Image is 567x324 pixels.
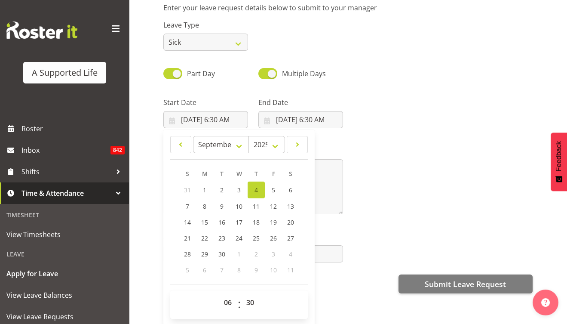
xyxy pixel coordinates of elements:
a: View Timesheets [2,224,127,245]
span: T [254,170,258,178]
a: 17 [230,214,248,230]
a: 11 [248,198,265,214]
span: F [272,170,275,178]
a: 9 [213,198,230,214]
span: 10 [236,202,242,210]
span: 7 [220,266,224,274]
a: 24 [230,230,248,246]
span: Multiple Days [282,69,326,78]
div: Leave [2,245,127,263]
span: View Leave Balances [6,289,123,302]
span: 29 [201,250,208,258]
span: 27 [287,234,294,242]
span: Apply for Leave [6,267,123,280]
a: 15 [196,214,213,230]
span: 22 [201,234,208,242]
span: 30 [218,250,225,258]
span: W [236,170,242,178]
input: Click to select... [163,111,248,128]
a: 29 [196,246,213,262]
a: 4 [248,182,265,198]
a: 6 [282,182,299,198]
span: 9 [254,266,258,274]
img: Rosterit website logo [6,22,77,39]
span: 842 [110,146,125,154]
p: Enter your leave request details below to submit to your manager [163,3,533,13]
span: 3 [272,250,275,258]
a: 10 [230,198,248,214]
span: T [220,170,224,178]
a: 22 [196,230,213,246]
span: Part Day [187,69,215,78]
span: 20 [287,218,294,226]
span: 9 [220,202,224,210]
span: 5 [272,186,275,194]
label: Leave Type [163,20,248,30]
a: Apply for Leave [2,263,127,284]
a: 20 [282,214,299,230]
span: Shifts [21,165,112,178]
span: Time & Attendance [21,187,112,200]
span: 25 [253,234,260,242]
a: 27 [282,230,299,246]
span: 14 [184,218,191,226]
span: S [289,170,292,178]
span: 1 [203,186,206,194]
span: 17 [236,218,242,226]
img: help-xxl-2.png [541,298,550,307]
a: 12 [265,198,282,214]
span: 8 [203,202,206,210]
a: 25 [248,230,265,246]
span: 8 [237,266,241,274]
span: Submit Leave Request [425,278,506,290]
span: 7 [186,202,189,210]
span: 11 [287,266,294,274]
span: 10 [270,266,277,274]
span: 4 [254,186,258,194]
span: 23 [218,234,225,242]
a: 19 [265,214,282,230]
span: 18 [253,218,260,226]
a: 26 [265,230,282,246]
span: 21 [184,234,191,242]
a: View Leave Balances [2,284,127,306]
a: 30 [213,246,230,262]
a: 28 [179,246,196,262]
a: 16 [213,214,230,230]
span: View Timesheets [6,228,123,241]
button: Submit Leave Request [398,275,533,293]
span: 12 [270,202,277,210]
a: 21 [179,230,196,246]
span: 2 [254,250,258,258]
a: 23 [213,230,230,246]
span: 4 [289,250,292,258]
a: 18 [248,214,265,230]
span: 15 [201,218,208,226]
a: 14 [179,214,196,230]
span: S [186,170,189,178]
a: 13 [282,198,299,214]
span: 31 [184,186,191,194]
span: 13 [287,202,294,210]
span: 28 [184,250,191,258]
div: Timesheet [2,206,127,224]
span: 1 [237,250,241,258]
div: A Supported Life [32,66,98,79]
span: 3 [237,186,241,194]
a: 7 [179,198,196,214]
span: M [202,170,208,178]
span: Feedback [555,141,563,171]
a: 3 [230,182,248,198]
span: 24 [236,234,242,242]
a: 1 [196,182,213,198]
span: 6 [289,186,292,194]
button: Feedback - Show survey [551,133,567,191]
span: 19 [270,218,277,226]
a: 2 [213,182,230,198]
label: Start Date [163,97,248,108]
span: 11 [253,202,260,210]
span: 16 [218,218,225,226]
span: 5 [186,266,189,274]
label: End Date [258,97,343,108]
span: : [238,294,241,315]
